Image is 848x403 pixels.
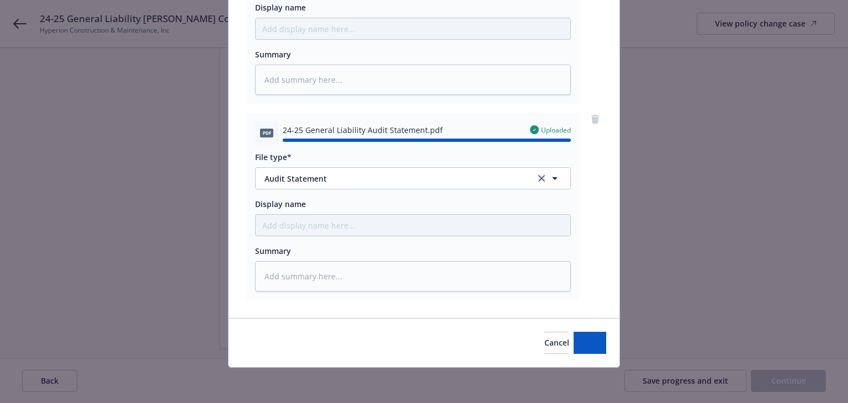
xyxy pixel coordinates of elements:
[541,125,571,135] span: Uploaded
[255,167,571,189] button: Audit Statementclear selection
[574,332,606,354] button: Add files
[255,199,306,209] span: Display name
[589,113,602,126] a: remove
[535,172,548,185] a: clear selection
[264,173,520,184] span: Audit Statement
[255,49,291,60] span: Summary
[256,215,570,236] input: Add display name here...
[255,152,291,162] span: File type*
[256,18,570,39] input: Add display name here...
[260,129,273,137] span: pdf
[255,246,291,256] span: Summary
[574,337,606,348] span: Add files
[544,332,569,354] button: Cancel
[544,337,569,348] span: Cancel
[283,124,443,136] span: 24-25 General Liability Audit Statement.pdf
[255,2,306,13] span: Display name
